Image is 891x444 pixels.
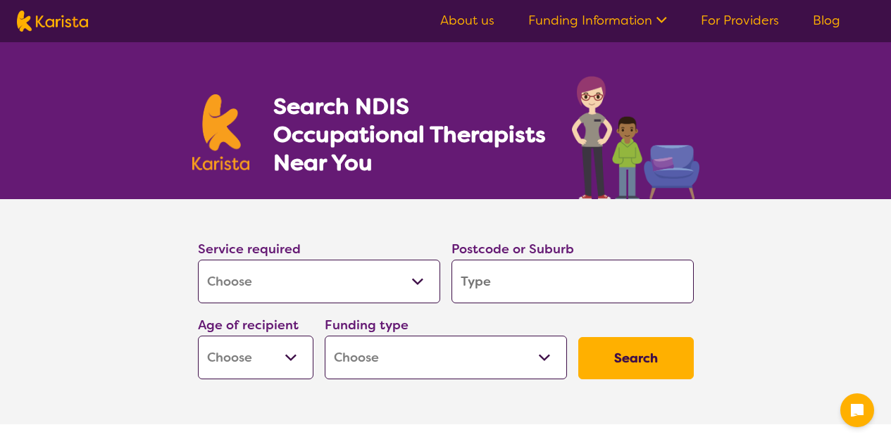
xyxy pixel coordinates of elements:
[451,260,694,303] input: Type
[17,11,88,32] img: Karista logo
[578,337,694,379] button: Search
[813,12,840,29] a: Blog
[572,76,699,199] img: occupational-therapy
[451,241,574,258] label: Postcode or Suburb
[701,12,779,29] a: For Providers
[440,12,494,29] a: About us
[273,92,547,177] h1: Search NDIS Occupational Therapists Near You
[325,317,409,334] label: Funding type
[198,317,299,334] label: Age of recipient
[192,94,250,170] img: Karista logo
[528,12,667,29] a: Funding Information
[198,241,301,258] label: Service required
